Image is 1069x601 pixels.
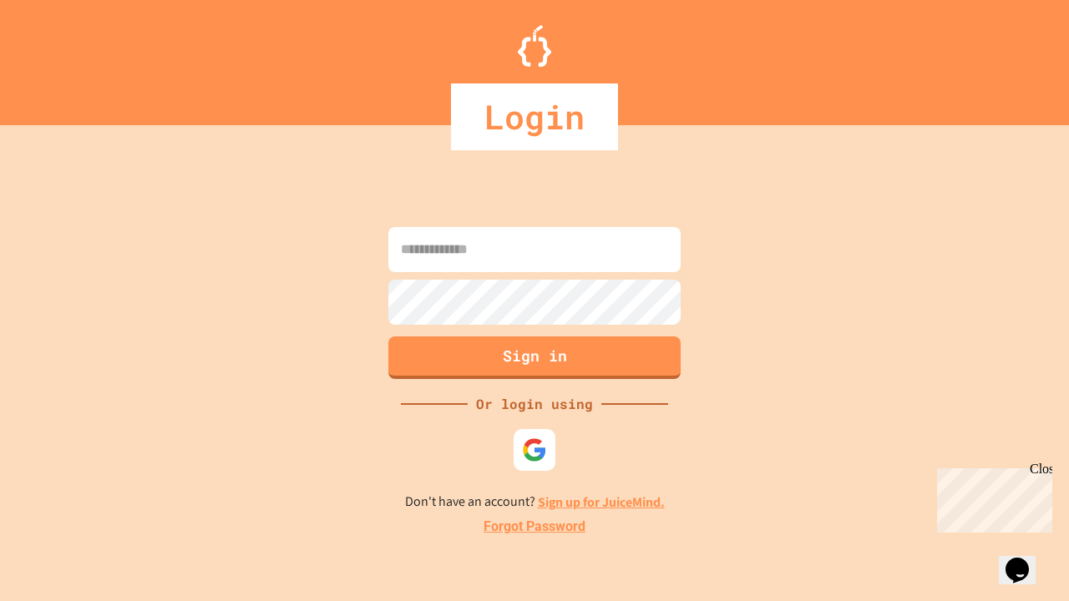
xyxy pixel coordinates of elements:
div: Or login using [468,394,601,414]
iframe: chat widget [999,534,1052,584]
a: Sign up for JuiceMind. [538,493,665,511]
p: Don't have an account? [405,492,665,513]
div: Chat with us now!Close [7,7,115,106]
img: google-icon.svg [522,437,547,462]
img: Logo.svg [518,25,551,67]
a: Forgot Password [484,517,585,537]
div: Login [451,83,618,150]
button: Sign in [388,336,681,379]
iframe: chat widget [930,462,1052,533]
